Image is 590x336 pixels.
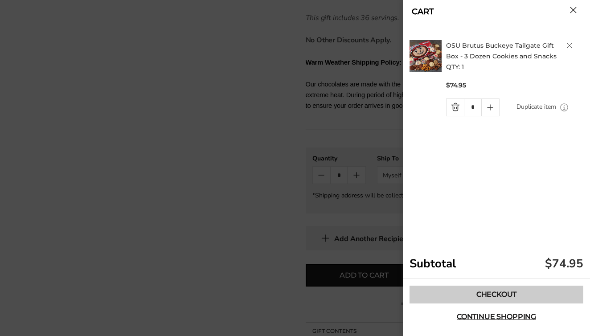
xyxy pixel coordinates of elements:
span: $74.95 [446,81,466,90]
button: Continue shopping [410,308,583,326]
a: Quantity plus button [482,99,499,116]
div: $74.95 [545,256,583,271]
a: Checkout [410,286,583,303]
img: C. Krueger's. image [410,40,442,72]
span: Continue shopping [457,313,536,320]
a: Delete product [567,43,572,48]
h2: QTY: 1 [446,40,586,72]
a: OSU Brutus Buckeye Tailgate Gift Box - 3 Dozen Cookies and Snacks [446,41,557,60]
a: Duplicate item [516,102,556,112]
div: Subtotal [403,248,590,279]
a: Quantity minus button [447,99,464,116]
input: Quantity Input [464,99,481,116]
a: CART [412,8,434,16]
iframe: Sign Up via Text for Offers [7,302,93,329]
button: Close cart [570,7,577,13]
